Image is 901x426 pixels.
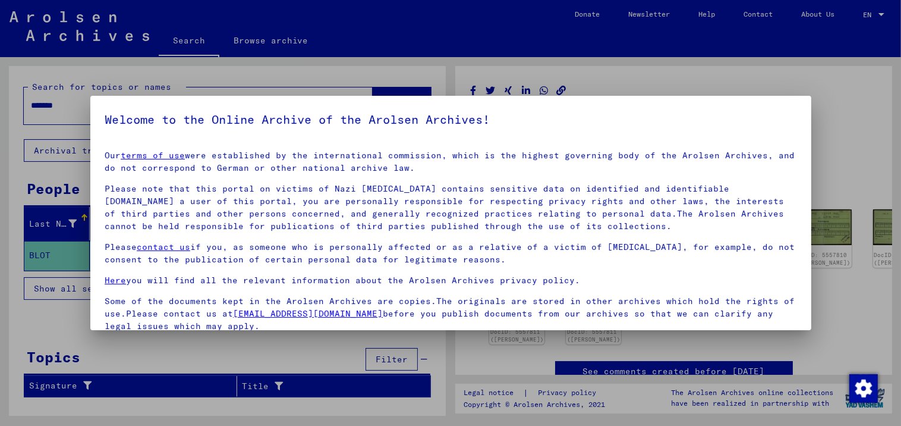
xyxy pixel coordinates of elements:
p: Some of the documents kept in the Arolsen Archives are copies.The originals are stored in other a... [105,295,797,333]
p: you will find all the relevant information about the Arolsen Archives privacy policy. [105,274,797,287]
div: Change consent [849,374,877,402]
img: Change consent [849,374,878,403]
a: contact us [137,242,190,252]
p: Please if you, as someone who is personally affected or as a relative of a victim of [MEDICAL_DAT... [105,241,797,266]
a: Here [105,275,126,286]
a: [EMAIL_ADDRESS][DOMAIN_NAME] [233,308,383,319]
p: Our were established by the international commission, which is the highest governing body of the ... [105,149,797,174]
p: Please note that this portal on victims of Nazi [MEDICAL_DATA] contains sensitive data on identif... [105,183,797,233]
a: terms of use [121,150,185,161]
h5: Welcome to the Online Archive of the Arolsen Archives! [105,110,797,129]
